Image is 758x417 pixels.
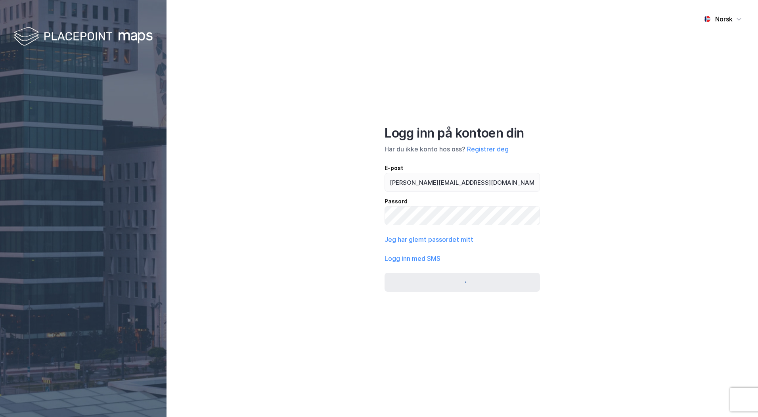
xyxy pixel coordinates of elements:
[385,144,540,154] div: Har du ikke konto hos oss?
[385,235,473,244] button: Jeg har glemt passordet mitt
[715,14,733,24] div: Norsk
[718,379,758,417] iframe: Chat Widget
[385,163,540,173] div: E-post
[14,25,153,49] img: logo-white.f07954bde2210d2a523dddb988cd2aa7.svg
[385,254,440,263] button: Logg inn med SMS
[467,144,509,154] button: Registrer deg
[718,379,758,417] div: Kontrollprogram for chat
[385,197,540,206] div: Passord
[385,125,540,141] div: Logg inn på kontoen din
